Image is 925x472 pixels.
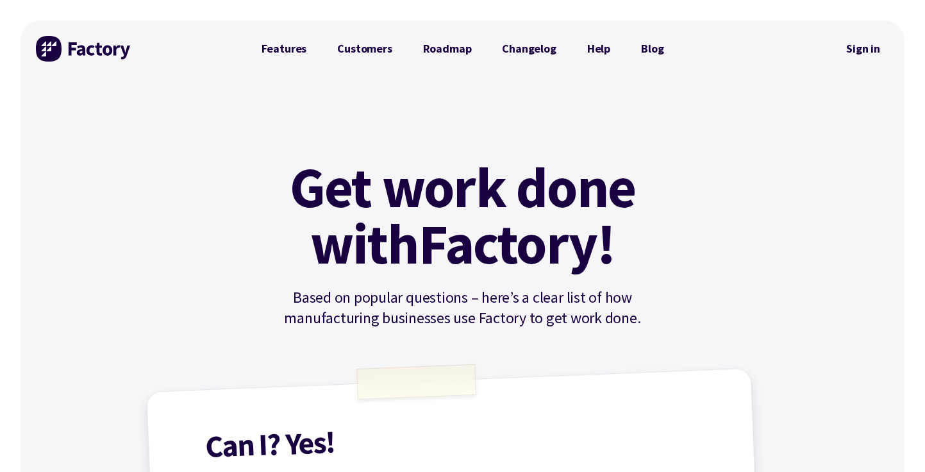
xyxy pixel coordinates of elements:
nav: Secondary Navigation [837,34,889,63]
h1: Can I? Yes! [204,411,717,462]
a: Help [572,36,626,62]
a: Features [246,36,322,62]
img: Factory [36,36,132,62]
a: Changelog [487,36,571,62]
h1: Get work done with [271,159,655,272]
p: Based on popular questions – here’s a clear list of how manufacturing businesses use Factory to g... [246,287,679,328]
a: Blog [626,36,679,62]
a: Sign in [837,34,889,63]
a: Roadmap [408,36,487,62]
nav: Primary Navigation [246,36,679,62]
a: Customers [322,36,407,62]
mark: Factory! [419,215,615,272]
